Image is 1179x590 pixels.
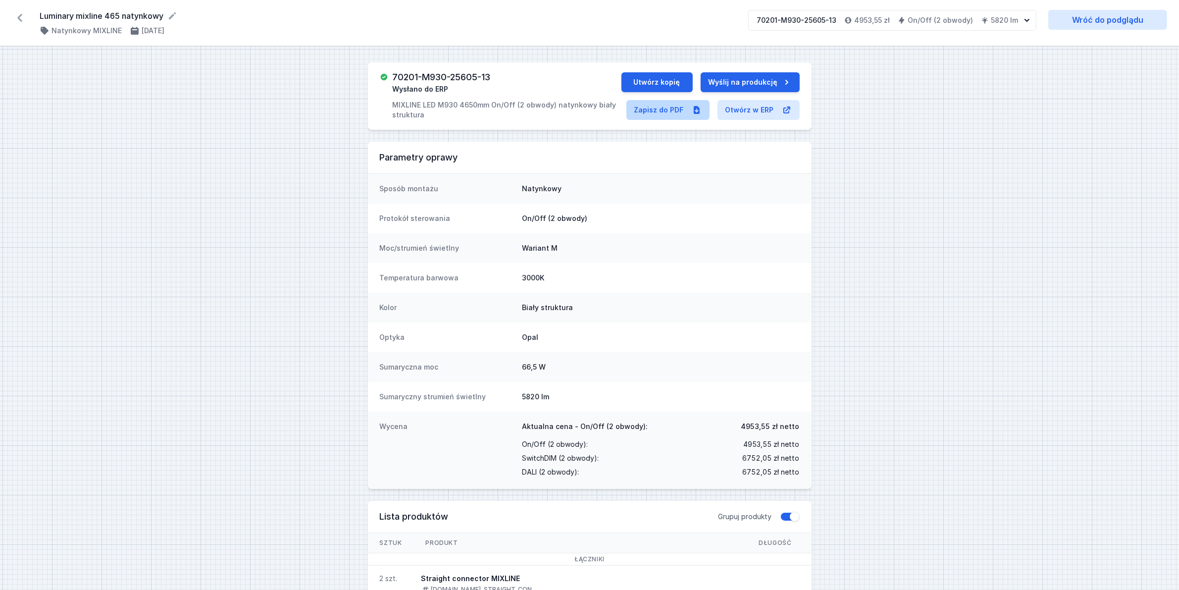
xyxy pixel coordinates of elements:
dt: Sposób montażu [380,184,514,194]
dt: Sumaryczny strumień świetlny [380,392,514,402]
h3: Parametry oprawy [380,152,800,163]
h4: On/Off (2 obwody) [908,15,973,25]
dd: 66,5 W [522,362,800,372]
a: Zapisz do PDF [626,100,710,120]
dt: Optyka [380,332,514,342]
span: Produkt [414,533,470,553]
h3: Lista produktów [380,511,718,523]
form: Luminary mixline 465 natynkowy [40,10,736,22]
span: 4953,55 zł netto [741,422,800,431]
span: 6752,05 zł netto [743,451,800,465]
span: Aktualna cena - On/Off (2 obwody): [522,422,648,431]
h4: Natynkowy MIXLINE [51,26,122,36]
span: SwitchDIM (2 obwody) : [522,451,599,465]
button: Edytuj nazwę projektu [167,11,177,21]
h4: [DATE] [142,26,164,36]
div: 70201-M930-25605-13 [757,15,836,25]
dd: Biały struktura [522,303,800,313]
dt: Protokół sterowania [380,214,514,223]
a: Otwórz w ERP [718,100,800,120]
h4: 5820 lm [991,15,1018,25]
dd: 3000K [522,273,800,283]
span: Grupuj produkty [718,512,772,522]
span: Długość [747,533,803,553]
dt: Moc/strumień świetlny [380,243,514,253]
dd: Natynkowy [522,184,800,194]
div: Straight connector MIXLINE [421,574,532,584]
span: Sztuk [368,533,414,553]
dd: On/Off (2 obwody) [522,214,800,223]
button: Utwórz kopię [621,72,693,92]
button: 70201-M930-25605-134953,55 złOn/Off (2 obwody)5820 lm [748,10,1036,31]
dd: 5820 lm [522,392,800,402]
span: 4953,55 zł netto [744,437,800,451]
p: MIXLINE LED M930 4650mm On/Off (2 obwody) natynkowy biały struktura [392,100,621,120]
dt: Temperatura barwowa [380,273,514,283]
h4: 4953,55 zł [854,15,890,25]
h3: 70201-M930-25605-13 [392,72,490,82]
dd: Wariant M [522,243,800,253]
dt: Kolor [380,303,514,313]
span: Wysłano do ERP [392,84,448,94]
button: Grupuj produkty [780,512,800,522]
span: DALI (2 obwody) : [522,465,579,479]
span: On/Off (2 obwody) : [522,437,588,451]
div: 2 szt. [380,574,398,584]
dd: Opal [522,332,800,342]
a: Wróć do podglądu [1048,10,1167,30]
dt: Sumaryczna moc [380,362,514,372]
button: Wyślij na produkcję [701,72,800,92]
span: 6752,05 zł netto [743,465,800,479]
dt: Wycena [380,422,514,479]
h3: Łączniki [380,555,800,563]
